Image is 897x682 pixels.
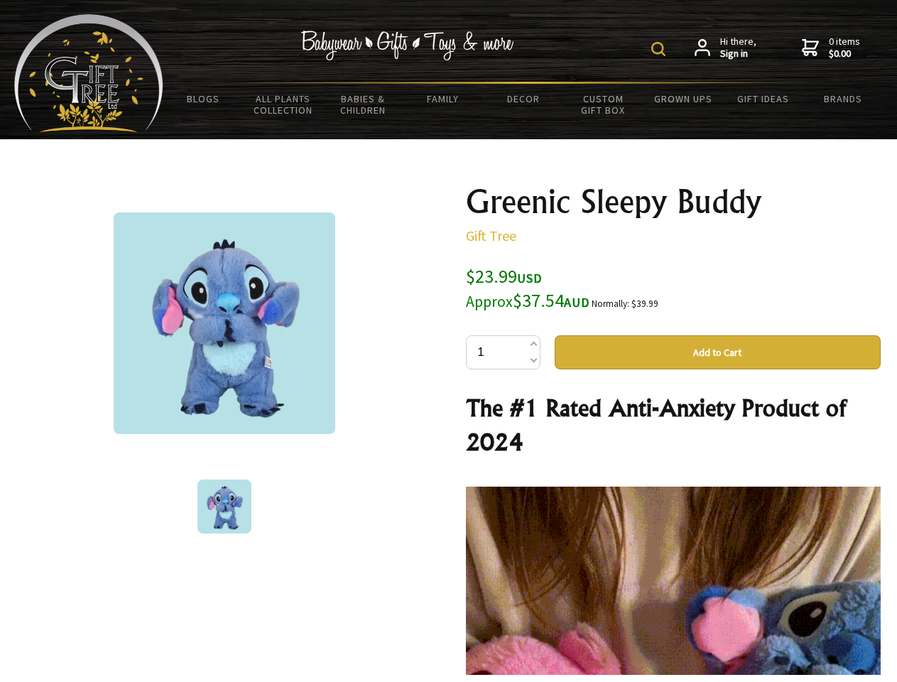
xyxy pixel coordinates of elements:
[163,84,244,114] a: BLOGS
[563,84,643,125] a: Custom Gift Box
[323,84,403,125] a: Babies & Children
[802,36,860,60] a: 0 items$0.00
[466,185,881,219] h1: Greenic Sleepy Buddy
[483,84,563,114] a: Decor
[244,84,324,125] a: All Plants Collection
[695,36,756,60] a: Hi there,Sign in
[403,84,484,114] a: Family
[803,84,884,114] a: Brands
[14,14,163,132] img: Babyware - Gifts - Toys and more...
[114,212,335,434] img: Greenic Sleepy Buddy
[564,294,589,310] span: AUD
[466,227,516,244] a: Gift Tree
[723,84,803,114] a: Gift Ideas
[466,394,846,456] strong: The #1 Rated Anti-Anxiety Product of 2024
[829,48,860,60] strong: $0.00
[720,48,756,60] strong: Sign in
[643,84,723,114] a: Grown Ups
[197,480,251,534] img: Greenic Sleepy Buddy
[651,42,665,56] img: product search
[301,31,514,60] img: Babywear - Gifts - Toys & more
[592,298,658,310] small: Normally: $39.99
[555,335,881,369] button: Add to Cart
[517,270,542,286] span: USD
[466,264,589,312] span: $23.99 $37.54
[829,35,860,60] span: 0 items
[466,292,513,311] small: Approx
[720,36,756,60] span: Hi there,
